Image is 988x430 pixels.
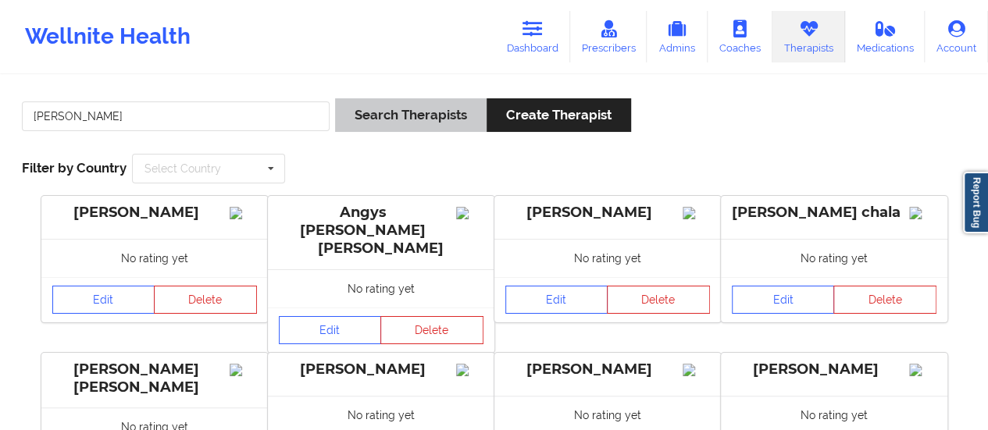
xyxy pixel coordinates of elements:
a: Coaches [708,11,772,62]
div: [PERSON_NAME] [279,361,483,378]
div: [PERSON_NAME] [52,204,257,222]
div: Angys [PERSON_NAME] [PERSON_NAME] [279,204,483,258]
img: Image%2Fplaceholer-image.png [683,207,710,219]
img: Image%2Fplaceholer-image.png [456,207,483,219]
a: Account [925,11,988,62]
a: Therapists [772,11,845,62]
a: Edit [279,316,382,344]
button: Delete [380,316,483,344]
div: No rating yet [494,239,721,277]
img: Image%2Fplaceholer-image.png [909,207,936,219]
img: Image%2Fplaceholer-image.png [909,364,936,376]
button: Delete [833,286,936,314]
span: Filter by Country [22,160,127,176]
img: Image%2Fplaceholer-image.png [230,207,257,219]
input: Search Keywords [22,101,330,131]
a: Edit [52,286,155,314]
a: Report Bug [963,172,988,233]
div: [PERSON_NAME] [732,361,936,378]
div: No rating yet [41,239,268,277]
a: Dashboard [495,11,570,62]
div: No rating yet [721,239,947,277]
button: Search Therapists [335,98,487,132]
img: Image%2Fplaceholer-image.png [230,364,257,376]
div: [PERSON_NAME] [505,204,710,222]
div: Select Country [144,163,221,174]
button: Delete [154,286,257,314]
div: No rating yet [268,269,494,307]
button: Create Therapist [487,98,631,132]
a: Admins [647,11,708,62]
a: Prescribers [570,11,647,62]
div: [PERSON_NAME] [PERSON_NAME] [52,361,257,396]
img: Image%2Fplaceholer-image.png [456,364,483,376]
img: Image%2Fplaceholer-image.png [683,364,710,376]
a: Medications [845,11,926,62]
a: Edit [732,286,835,314]
button: Delete [607,286,710,314]
a: Edit [505,286,608,314]
div: [PERSON_NAME] chala [732,204,936,222]
div: [PERSON_NAME] [505,361,710,378]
